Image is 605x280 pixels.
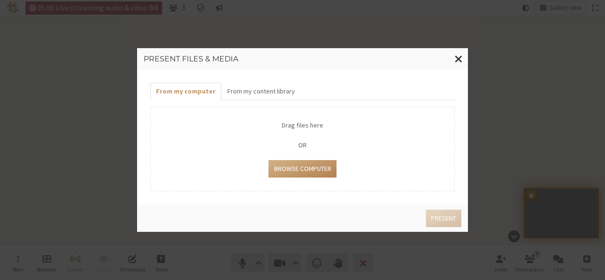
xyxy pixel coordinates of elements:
div: Upload Background [150,107,455,191]
button: Present [426,210,461,227]
button: Close modal [449,48,468,70]
button: From my content library [221,83,300,100]
button: Browse Computer [268,160,336,178]
h3: Present files & media [144,55,461,63]
button: From my computer [150,83,221,100]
